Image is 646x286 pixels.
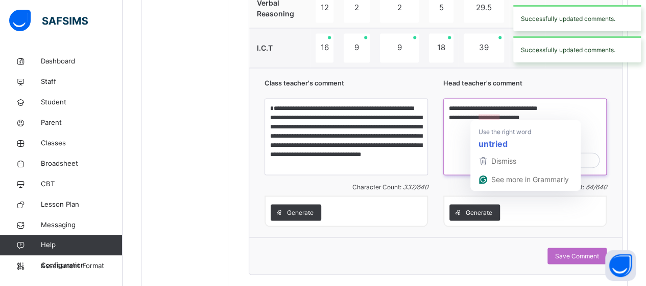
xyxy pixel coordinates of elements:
[443,98,607,175] textarea: To enrich screen reader interactions, please activate Accessibility in Grammarly extension settings
[443,78,522,88] span: Head teacher's comment
[513,36,641,62] div: Successfully updated comments.
[464,33,504,62] div: 39
[41,118,123,128] span: Parent
[9,10,88,31] img: safsims
[41,220,123,230] span: Messaging
[352,183,428,191] span: Character Count:
[41,97,123,107] span: Student
[555,251,599,260] span: Save Comment
[41,240,122,250] span: Help
[257,43,273,52] span: I.C.T
[429,33,453,62] div: 18
[41,179,123,189] span: CBT
[466,208,492,217] span: Generate
[41,260,122,271] span: Configuration
[41,200,123,210] span: Lesson Plan
[41,159,123,169] span: Broadsheet
[287,208,314,217] span: Generate
[586,183,607,191] i: 64 / 640
[535,183,607,191] span: Character Count:
[41,77,123,87] span: Staff
[41,138,123,148] span: Classes
[316,33,333,62] div: 16
[265,78,344,88] span: Class teacher's comment
[41,56,123,67] span: Dashboard
[513,5,641,31] div: Successfully updated comments.
[380,33,419,62] div: 9
[344,33,370,62] div: 9
[605,250,636,281] button: Open asap
[403,183,428,191] i: 332 / 640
